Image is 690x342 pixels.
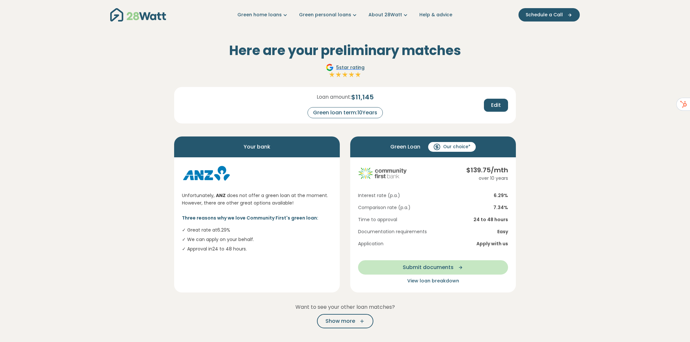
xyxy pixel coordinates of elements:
[419,11,452,18] a: Help & advice
[484,99,508,112] button: Edit
[358,240,383,247] span: Application
[407,278,459,284] span: View loan breakdown
[182,227,332,234] li: ✓ Great rate at 6.29 %
[335,71,342,78] img: Full star
[358,277,508,285] button: View loan breakdown
[182,192,332,207] p: Unfortunately, does not offer a green loan at the moment. However, there are other great options ...
[358,204,411,211] span: Comparison rate (p.a.)
[336,64,365,71] span: 5 star rating
[174,43,516,58] h2: Here are your preliminary matches
[325,64,366,79] a: Google5star ratingFull starFull starFull starFull starFull star
[299,11,358,18] a: Green personal loans
[244,142,270,152] span: Your bank
[497,228,508,235] span: Easy
[476,240,508,247] span: Apply with us
[494,192,508,199] span: 6.29 %
[237,11,289,18] a: Green home loans
[368,11,409,18] a: About 28Watt
[110,7,580,23] nav: Main navigation
[325,317,355,325] span: Show more
[182,246,332,252] li: ✓ Approval in 24 to 48 hours .
[342,71,348,78] img: Full star
[182,214,332,221] p: Three reasons why we love Community First's green loan:
[466,165,508,175] div: $ 139.75 /mth
[518,8,580,21] button: Schedule a Call
[348,71,355,78] img: Full star
[358,165,407,181] img: community-first logo
[182,236,332,243] li: ✓ We can apply on your behalf.
[473,216,508,223] span: 24 to 48 hours
[307,107,383,118] div: Green loan term: 10 Years
[110,8,166,21] img: 28Watt
[358,216,397,223] span: Time to approval
[491,101,501,109] span: Edit
[351,92,374,102] span: $ 11,145
[390,142,420,152] span: Green Loan
[358,228,427,235] span: Documentation requirements
[466,175,508,182] div: over 10 years
[174,303,516,311] p: Want to see your other loan matches?
[355,71,361,78] img: Full star
[329,71,335,78] img: Full star
[317,93,351,101] span: Loan amount:
[326,64,334,71] img: Google
[443,144,471,150] span: Our choice*
[526,11,563,18] span: Schedule a Call
[493,204,508,211] span: 7.34 %
[358,260,508,275] button: Submit documents
[317,314,373,328] button: Show more
[182,165,231,181] img: ANZ logo
[216,192,226,199] strong: ANZ
[403,264,454,271] span: Submit documents
[358,192,400,199] span: Interest rate (p.a.)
